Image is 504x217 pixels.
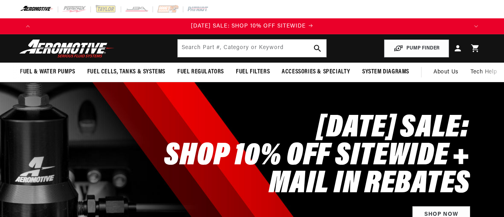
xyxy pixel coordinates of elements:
summary: Accessories & Specialty [276,63,356,81]
span: Fuel & Water Pumps [20,68,75,76]
a: [DATE] SALE: SHOP 10% OFF SITEWIDE [36,22,468,31]
summary: Tech Help [465,63,503,82]
span: Tech Help [471,68,497,77]
summary: Fuel Regulators [171,63,230,81]
h2: [DATE] SALE: SHOP 10% OFF SITEWIDE + MAIL IN REBATES [129,114,470,198]
summary: Fuel Filters [230,63,276,81]
span: Fuel Cells, Tanks & Systems [87,68,165,76]
span: Fuel Filters [236,68,270,76]
a: About Us [428,63,465,82]
button: Translation missing: en.sections.announcements.previous_announcement [20,18,36,34]
span: [DATE] SALE: SHOP 10% OFF SITEWIDE [191,23,306,29]
span: System Diagrams [362,68,409,76]
button: search button [309,39,326,57]
button: PUMP FINDER [384,39,449,57]
span: Accessories & Specialty [282,68,350,76]
img: Aeromotive [17,39,117,58]
button: Translation missing: en.sections.announcements.next_announcement [468,18,484,34]
summary: System Diagrams [356,63,415,81]
span: Fuel Regulators [177,68,224,76]
summary: Fuel & Water Pumps [14,63,81,81]
div: Announcement [36,22,468,31]
summary: Fuel Cells, Tanks & Systems [81,63,171,81]
div: 1 of 3 [36,22,468,31]
input: Search by Part Number, Category or Keyword [178,39,326,57]
span: About Us [433,69,459,75]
